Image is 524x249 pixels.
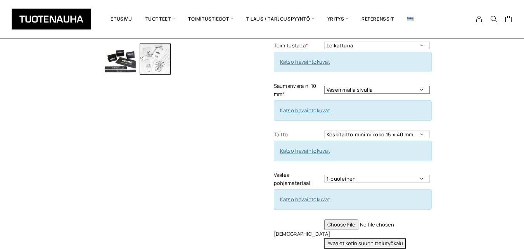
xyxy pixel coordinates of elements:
a: Cart [505,15,512,24]
span: Tilaus / Tarjouspyyntö [240,6,321,32]
a: My Account [472,16,487,23]
label: [DEMOGRAPHIC_DATA] [274,230,322,238]
a: Referenssit [355,6,401,32]
a: Katso havaintokuvat [280,58,330,65]
label: Vaalea pohjamateriaali [274,171,322,187]
button: Search [486,16,501,23]
span: Yritys [321,6,355,32]
label: Taitto [274,131,322,139]
button: Avaa etiketin suunnittelutyökalu [324,238,406,249]
span: Toimitustiedot [182,6,240,32]
a: Katso havaintokuvat [280,196,330,203]
span: Tuotteet [139,6,182,32]
a: Etusivu [104,6,138,32]
img: English [407,17,413,21]
label: Toimitustapa [274,42,322,50]
img: Tuotenauha Oy [12,9,91,30]
a: Katso havaintokuvat [280,147,330,154]
a: Katso havaintokuvat [280,107,330,114]
img: Ekologinen polyestersatiini 1 [105,44,136,75]
label: Saumanvara n. 10 mm [274,82,322,98]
